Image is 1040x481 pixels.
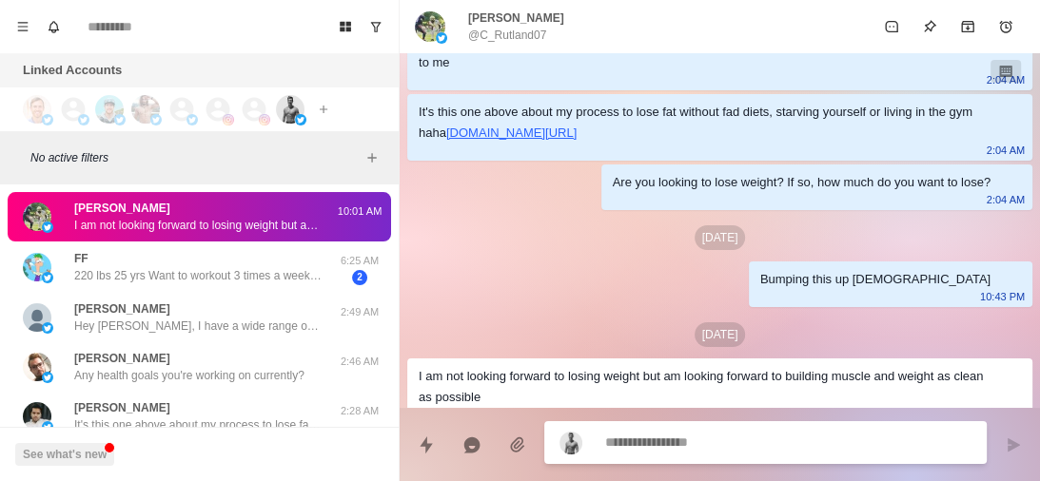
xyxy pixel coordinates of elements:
img: picture [150,114,162,125]
button: Show unread conversations [361,11,391,42]
p: @C_Rutland07 [468,27,546,44]
p: No active filters [30,149,361,166]
img: picture [559,432,582,454]
img: picture [436,32,447,44]
p: 2:49 AM [336,304,383,320]
p: [DATE] [695,322,746,347]
p: [PERSON_NAME] [74,300,170,317]
button: Archive [949,8,987,46]
p: 10:43 PM [980,286,1025,307]
p: 220 lbs 25 yrs Want to workout 3 times a week, 10k everyday, how much should i intake [74,267,322,284]
p: 6:25 AM [336,253,383,269]
a: [DOMAIN_NAME][URL] [446,125,577,140]
img: picture [295,114,306,125]
img: picture [42,372,53,383]
span: 2 [352,270,367,285]
p: FF [74,250,88,267]
button: Mark as unread [873,8,911,46]
img: picture [78,114,89,125]
button: Pin [911,8,949,46]
p: 2:28 AM [336,403,383,419]
div: It's this one above about my process to lose fat without fad diets, starving yourself or living i... [419,102,991,144]
img: picture [23,402,51,431]
img: picture [23,202,51,231]
img: picture [186,114,198,125]
p: [DATE] [695,225,746,250]
img: picture [276,95,304,124]
img: picture [95,95,124,124]
p: I am not looking forward to losing weight but am looking forward to building muscle and weight as... [74,217,322,234]
img: picture [259,114,270,125]
button: See what's new [15,443,114,466]
p: [PERSON_NAME] [74,399,170,416]
button: Reply with AI [453,426,491,464]
img: picture [42,272,53,283]
p: [PERSON_NAME] [468,10,564,27]
button: Menu [8,11,38,42]
button: Quick replies [407,426,445,464]
img: picture [42,114,53,125]
p: Any health goals you're working on currently? [74,367,304,384]
img: picture [42,221,53,233]
img: picture [415,11,445,42]
img: picture [23,353,51,381]
img: picture [23,303,51,332]
p: Linked Accounts [23,61,122,80]
p: 10:01 AM [336,203,383,220]
div: I am not looking forward to losing weight but am looking forward to building muscle and weight as... [419,366,991,408]
img: picture [223,114,234,125]
p: 2:04 AM [987,140,1025,161]
img: picture [42,322,53,334]
p: Hey [PERSON_NAME], I have a wide range of offerings, from a free guide all the way up to high-tou... [74,317,322,335]
p: [PERSON_NAME] [74,200,170,217]
button: Add account [312,98,335,121]
img: picture [23,95,51,124]
button: Add media [499,426,537,464]
button: Send message [994,426,1032,464]
img: picture [42,421,53,433]
p: It's this one above about my process to lose fat without fad diets, starving yourself or living i... [74,416,322,433]
p: 2:04 AM [987,69,1025,90]
button: Board View [330,11,361,42]
p: 2:46 AM [336,354,383,370]
img: picture [131,95,160,124]
p: 10:01 AM [981,404,1025,425]
button: Notifications [38,11,69,42]
div: Bumping this up [DEMOGRAPHIC_DATA] [760,269,991,290]
p: [PERSON_NAME] [74,350,170,367]
img: picture [23,253,51,281]
button: Add reminder [987,8,1025,46]
img: picture [114,114,126,125]
div: Are you looking to lose weight? If so, how much do you want to lose? [613,172,991,193]
p: 2:04 AM [987,189,1025,210]
button: Add filters [361,146,383,169]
